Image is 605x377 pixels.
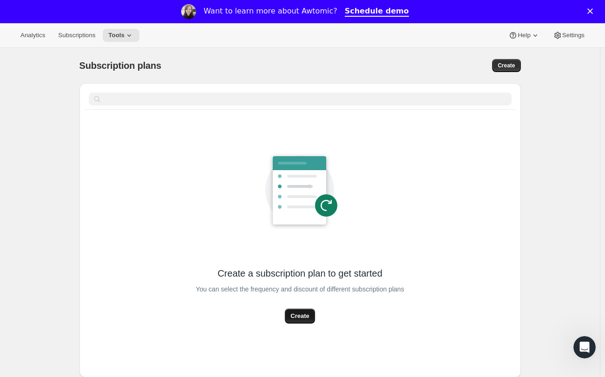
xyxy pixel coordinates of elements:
[518,32,530,39] span: Help
[345,7,409,17] a: Schedule demo
[196,283,404,296] span: You can select the frequency and discount of different subscription plans
[217,267,382,280] span: Create a subscription plan to get started
[58,32,95,39] span: Subscriptions
[79,60,161,71] span: Subscription plans
[492,59,520,72] button: Create
[290,311,309,321] span: Create
[103,29,139,42] button: Tools
[204,7,337,16] div: Want to learn more about Awtomic?
[587,8,597,14] div: Close
[503,29,545,42] button: Help
[15,29,51,42] button: Analytics
[181,4,196,19] img: Profile image for Emily
[562,32,585,39] span: Settings
[108,32,125,39] span: Tools
[285,309,315,324] button: Create
[53,29,101,42] button: Subscriptions
[573,336,596,358] iframe: Intercom live chat
[547,29,590,42] button: Settings
[498,62,515,69] span: Create
[20,32,45,39] span: Analytics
